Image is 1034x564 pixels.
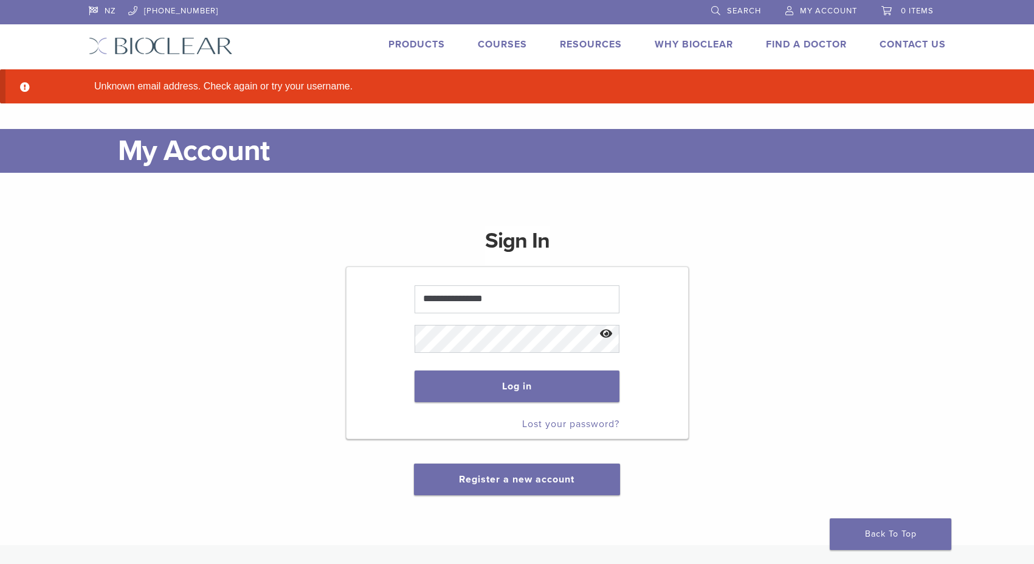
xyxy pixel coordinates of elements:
span: Search [727,6,761,16]
a: Resources [560,38,622,50]
span: My Account [800,6,857,16]
a: Find A Doctor [766,38,847,50]
li: Unknown email address. Check again or try your username. [89,79,965,94]
a: Contact Us [880,38,946,50]
span: 0 items [901,6,934,16]
button: Register a new account [414,464,619,495]
a: Register a new account [459,473,574,486]
a: Courses [478,38,527,50]
a: Lost your password? [522,418,619,430]
a: Why Bioclear [655,38,733,50]
button: Show password [593,319,619,350]
h1: Sign In [485,226,550,265]
a: Back To Top [830,518,951,550]
a: Products [388,38,445,50]
button: Log in [415,371,619,402]
img: Bioclear [89,37,233,55]
h1: My Account [118,129,946,173]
